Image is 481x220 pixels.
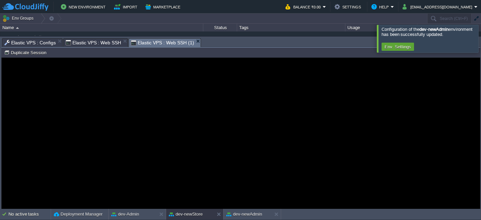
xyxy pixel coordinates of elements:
img: CloudJiffy [2,3,48,11]
span: Elastic VPS : Web SSH [66,39,121,47]
button: Marketplace [145,3,182,11]
button: Env. Settings [383,44,413,50]
span: Elastic VPS : Configs [4,39,56,47]
button: [EMAIL_ADDRESS][DOMAIN_NAME] [403,3,474,11]
span: Configuration of the environment has been successfully updated. [382,27,473,37]
button: Balance ₹0.00 [285,3,323,11]
div: Status [204,24,237,31]
button: Help [371,3,391,11]
img: AMDAwAAAACH5BAEAAAAALAAAAAABAAEAAAICRAEAOw== [6,31,16,50]
button: dev-Admin [111,211,139,218]
div: Name [1,24,203,31]
button: Duplicate Session [4,49,48,56]
button: Import [114,3,139,11]
span: Elastic VPS : Web SSH (1) [131,39,194,47]
button: Settings [335,3,363,11]
a: bmm-websites [18,34,46,41]
div: Usage [346,24,417,31]
div: Running [203,31,237,50]
iframe: chat widget [453,193,474,213]
button: dev-newAdmin [226,211,262,218]
button: Deployment Manager [54,211,102,218]
button: dev-newStore [169,211,203,218]
div: No active tasks [8,209,51,220]
div: Tags [237,24,345,31]
button: New Environment [61,3,108,11]
div: 58 / 256 [356,31,372,50]
b: dev-newAdmin [419,27,448,32]
button: Env Groups [2,14,36,23]
img: AMDAwAAAACH5BAEAAAAALAAAAAABAAEAAAICRAEAOw== [16,27,19,29]
img: AMDAwAAAACH5BAEAAAAALAAAAAABAAEAAAICRAEAOw== [0,31,6,50]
